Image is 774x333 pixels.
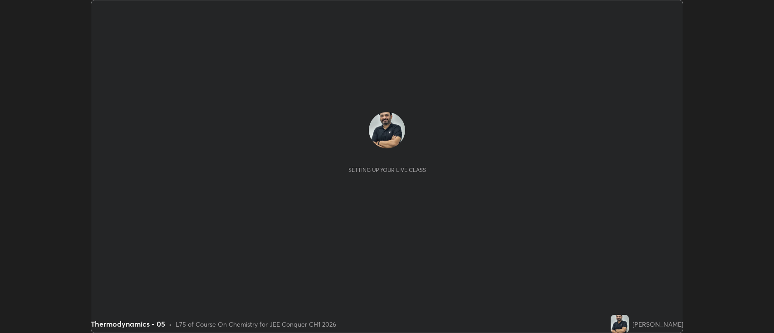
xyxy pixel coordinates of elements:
div: Thermodynamics - 05 [91,318,165,329]
div: Setting up your live class [348,166,426,173]
div: [PERSON_NAME] [632,319,683,329]
img: 3a61587e9e7148d38580a6d730a923df.jpg [369,112,405,148]
div: L75 of Course On Chemistry for JEE Conquer CH1 2026 [176,319,336,329]
div: • [169,319,172,329]
img: 3a61587e9e7148d38580a6d730a923df.jpg [611,315,629,333]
